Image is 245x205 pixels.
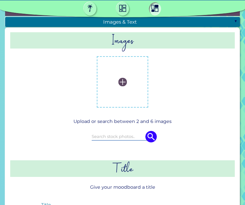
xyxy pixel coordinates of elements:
[5,10,240,16] p: used: - / - (24 hours), - / - (1 month)
[10,181,235,193] p: Give your moodboard a title
[145,131,157,142] img: icon search
[92,133,153,140] input: Search stock photos..
[5,17,240,27] div: Images & Text
[13,118,232,125] p: Upload or search between 2 and 6 images
[10,32,235,49] h2: Images
[118,78,127,86] img: icon_plus_white.svg
[10,160,235,177] h2: Title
